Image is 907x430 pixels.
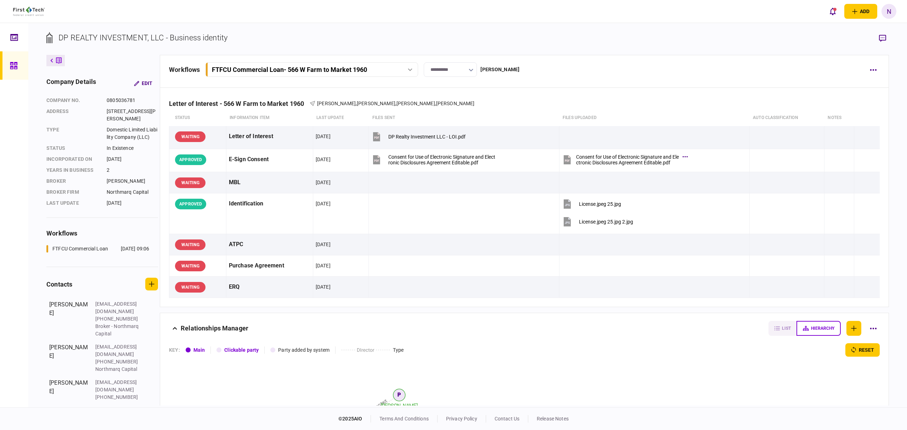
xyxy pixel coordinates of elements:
[495,416,519,421] a: contact us
[169,346,180,354] div: KEY :
[169,100,310,107] div: Letter of Interest - 566 W Farm to Market 1960
[175,239,205,250] div: WAITING
[749,110,824,126] th: auto classification
[107,145,158,152] div: In Existence
[562,214,633,230] button: License.jpeg 25.jpg 2.jpg
[824,110,854,126] th: notes
[46,77,96,90] div: company details
[175,199,206,209] div: APPROVED
[845,343,880,357] button: reset
[121,245,150,253] div: [DATE] 09:06
[95,379,141,394] div: [EMAIL_ADDRESS][DOMAIN_NAME]
[396,101,435,106] span: [PERSON_NAME]
[316,200,331,207] div: [DATE]
[796,321,841,336] button: hierarchy
[107,199,158,207] div: [DATE]
[395,101,396,106] span: ,
[379,416,429,421] a: terms and conditions
[579,201,621,207] div: License.jpeg 25.jpg
[46,228,158,238] div: workflows
[278,346,329,354] div: Party added by system
[229,237,310,253] div: ATPC
[229,279,310,295] div: ERQ
[205,62,418,77] button: FTFCU Commercial Loan- 566 W Farm to Market 1960
[576,154,679,165] div: Consent for Use of Electronic Signature and Electronic Disclosures Agreement Editable.pdf
[175,261,205,271] div: WAITING
[782,326,791,331] span: list
[398,392,401,397] text: P
[95,315,141,323] div: [PHONE_NUMBER]
[357,101,395,106] span: [PERSON_NAME]
[95,358,141,366] div: [PHONE_NUMBER]
[107,126,158,141] div: Domestic Limited Liability Company (LLC)
[381,403,418,408] tspan: [PERSON_NAME]
[371,129,466,145] button: DP Realty Investment LLC - LOI.pdf
[229,152,310,168] div: E-Sign Consent
[316,133,331,140] div: [DATE]
[316,241,331,248] div: [DATE]
[175,131,205,142] div: WAITING
[811,326,834,331] span: hierarchy
[46,177,100,185] div: Broker
[58,32,227,44] div: DP REALTY INVESTMENT, LLC - Business identity
[181,321,248,336] div: Relationships Manager
[175,282,205,293] div: WAITING
[579,219,633,225] div: License.jpeg 25.jpg 2.jpg
[316,262,331,269] div: [DATE]
[49,379,88,401] div: [PERSON_NAME]
[562,196,621,212] button: License.jpeg 25.jpg
[46,155,100,163] div: incorporated on
[393,346,404,354] div: Type
[881,4,896,19] button: N
[435,101,436,106] span: ,
[436,101,475,106] span: [PERSON_NAME]
[13,7,45,16] img: client company logo
[559,110,749,126] th: Files uploaded
[95,394,141,401] div: [PHONE_NUMBER]
[46,97,100,104] div: company no.
[768,321,796,336] button: list
[49,300,88,338] div: [PERSON_NAME]
[446,416,477,421] a: privacy policy
[229,258,310,274] div: Purchase Agreement
[229,129,310,145] div: Letter of Interest
[226,110,313,126] th: Information item
[169,110,226,126] th: status
[317,101,356,106] span: [PERSON_NAME]
[371,152,495,168] button: Consent for Use of Electronic Signature and Electronic Disclosures Agreement Editable.pdf
[95,366,141,373] div: Northmarq Capital
[316,179,331,186] div: [DATE]
[193,346,205,354] div: Main
[46,126,100,141] div: Type
[46,199,100,207] div: last update
[49,343,88,373] div: [PERSON_NAME]
[95,343,141,358] div: [EMAIL_ADDRESS][DOMAIN_NAME]
[313,110,369,126] th: last update
[107,177,158,185] div: [PERSON_NAME]
[316,156,331,163] div: [DATE]
[46,188,100,196] div: broker firm
[825,4,840,19] button: open notifications list
[369,110,559,126] th: files sent
[212,66,367,73] div: FTFCU Commercial Loan - 566 W Farm to Market 1960
[480,66,519,73] div: [PERSON_NAME]
[107,155,158,163] div: [DATE]
[175,154,206,165] div: APPROVED
[95,323,141,338] div: Broker - Northmarq Capital
[95,300,141,315] div: [EMAIL_ADDRESS][DOMAIN_NAME]
[46,145,100,152] div: status
[229,196,310,212] div: Identification
[46,108,100,123] div: address
[562,152,686,168] button: Consent for Use of Electronic Signature and Electronic Disclosures Agreement Editable.pdf
[107,108,158,123] div: [STREET_ADDRESS][PERSON_NAME]
[169,65,200,74] div: workflows
[388,154,495,165] div: Consent for Use of Electronic Signature and Electronic Disclosures Agreement Editable.pdf
[844,4,877,19] button: open adding identity options
[107,188,158,196] div: Northmarq Capital
[388,134,466,140] div: DP Realty Investment LLC - LOI.pdf
[52,245,108,253] div: FTFCU Commercial Loan
[537,416,569,421] a: release notes
[338,415,371,423] div: © 2025 AIO
[107,166,158,174] div: 2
